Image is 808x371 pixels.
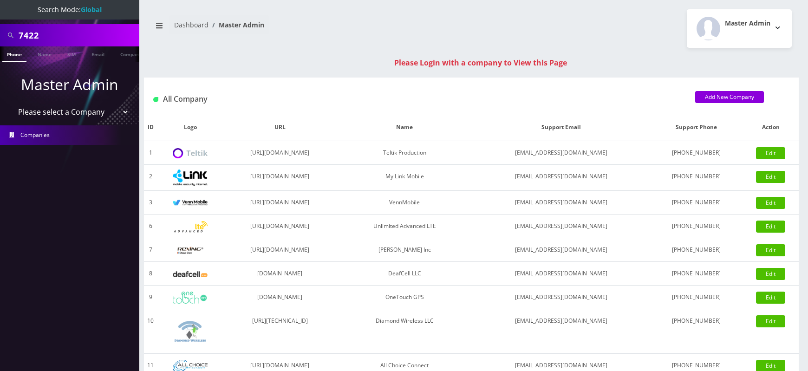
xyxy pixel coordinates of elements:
td: VennMobile [336,191,473,215]
td: DeafCell LLC [336,262,473,286]
td: 7 [144,238,157,262]
th: Support Phone [650,114,743,141]
img: Unlimited Advanced LTE [173,221,208,233]
a: Edit [756,221,785,233]
td: [EMAIL_ADDRESS][DOMAIN_NAME] [473,309,650,354]
td: [EMAIL_ADDRESS][DOMAIN_NAME] [473,238,650,262]
td: [PHONE_NUMBER] [650,191,743,215]
span: Search Mode: [38,5,102,14]
button: Master Admin [687,9,792,48]
td: Diamond Wireless LLC [336,309,473,354]
td: [EMAIL_ADDRESS][DOMAIN_NAME] [473,191,650,215]
td: [PHONE_NUMBER] [650,262,743,286]
a: Edit [756,292,785,304]
img: My Link Mobile [173,169,208,186]
h1: All Company [153,95,681,104]
img: DeafCell LLC [173,271,208,277]
td: [DOMAIN_NAME] [224,286,337,309]
th: Name [336,114,473,141]
a: Edit [756,268,785,280]
td: [EMAIL_ADDRESS][DOMAIN_NAME] [473,262,650,286]
td: [EMAIL_ADDRESS][DOMAIN_NAME] [473,165,650,191]
td: 9 [144,286,157,309]
a: Dashboard [174,20,209,29]
td: [URL][TECHNICAL_ID] [224,309,337,354]
a: SIM [63,46,80,61]
nav: breadcrumb [151,15,464,42]
a: Edit [756,315,785,327]
td: [DOMAIN_NAME] [224,262,337,286]
th: ID [144,114,157,141]
a: Phone [2,46,26,62]
td: [EMAIL_ADDRESS][DOMAIN_NAME] [473,215,650,238]
img: Rexing Inc [173,246,208,255]
img: VennMobile [173,200,208,206]
a: Add New Company [695,91,764,103]
th: Logo [157,114,223,141]
a: Company [116,46,147,61]
td: 1 [144,141,157,165]
td: OneTouch GPS [336,286,473,309]
td: 8 [144,262,157,286]
a: Email [87,46,109,61]
td: 10 [144,309,157,354]
h2: Master Admin [725,20,770,27]
img: Diamond Wireless LLC [173,314,208,349]
td: [EMAIL_ADDRESS][DOMAIN_NAME] [473,141,650,165]
td: Unlimited Advanced LTE [336,215,473,238]
td: 3 [144,191,157,215]
th: Support Email [473,114,650,141]
div: Please Login with a company to View this Page [153,57,808,68]
input: Search All Companies [19,26,137,44]
td: [URL][DOMAIN_NAME] [224,165,337,191]
td: [PHONE_NUMBER] [650,141,743,165]
strong: Global [81,5,102,14]
span: Companies [20,131,50,139]
th: Action [743,114,799,141]
li: Master Admin [209,20,264,30]
a: Edit [756,244,785,256]
td: [PHONE_NUMBER] [650,165,743,191]
td: Teltik Production [336,141,473,165]
td: 2 [144,165,157,191]
a: Edit [756,197,785,209]
img: OneTouch GPS [173,292,208,304]
td: 6 [144,215,157,238]
td: [PHONE_NUMBER] [650,215,743,238]
td: [PHONE_NUMBER] [650,309,743,354]
td: [PERSON_NAME] Inc [336,238,473,262]
td: [PHONE_NUMBER] [650,238,743,262]
td: [URL][DOMAIN_NAME] [224,238,337,262]
th: URL [224,114,337,141]
td: [URL][DOMAIN_NAME] [224,141,337,165]
img: All Company [153,97,158,102]
a: Edit [756,147,785,159]
a: Name [33,46,56,61]
a: Edit [756,171,785,183]
td: [URL][DOMAIN_NAME] [224,215,337,238]
img: Teltik Production [173,148,208,159]
td: [EMAIL_ADDRESS][DOMAIN_NAME] [473,286,650,309]
td: [URL][DOMAIN_NAME] [224,191,337,215]
td: My Link Mobile [336,165,473,191]
td: [PHONE_NUMBER] [650,286,743,309]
